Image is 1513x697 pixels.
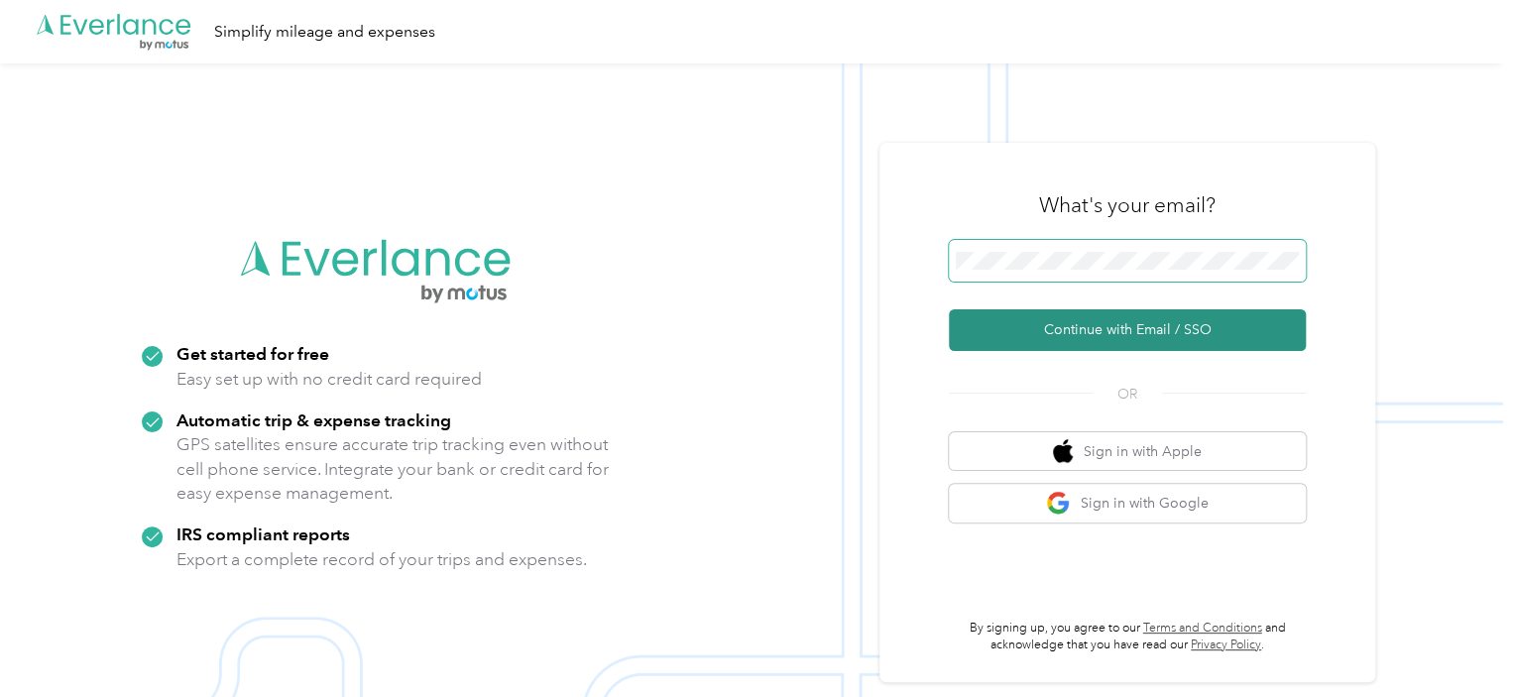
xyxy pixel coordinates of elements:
a: Privacy Policy [1191,638,1261,652]
button: google logoSign in with Google [949,484,1306,523]
strong: Automatic trip & expense tracking [176,409,451,430]
div: Simplify mileage and expenses [214,20,435,45]
p: GPS satellites ensure accurate trip tracking even without cell phone service. Integrate your bank... [176,432,610,506]
button: apple logoSign in with Apple [949,432,1306,471]
a: Terms and Conditions [1143,621,1262,636]
img: apple logo [1053,439,1073,464]
strong: IRS compliant reports [176,523,350,544]
button: Continue with Email / SSO [949,309,1306,351]
p: By signing up, you agree to our and acknowledge that you have read our . [949,620,1306,654]
h3: What's your email? [1039,191,1216,219]
span: OR [1093,384,1162,405]
strong: Get started for free [176,343,329,364]
p: Export a complete record of your trips and expenses. [176,547,587,572]
img: google logo [1046,491,1071,516]
p: Easy set up with no credit card required [176,367,482,392]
